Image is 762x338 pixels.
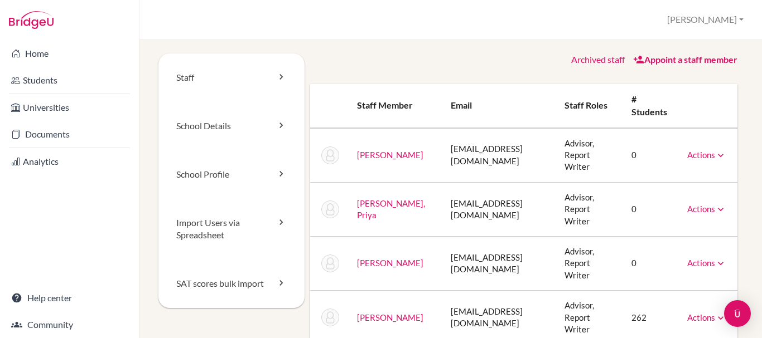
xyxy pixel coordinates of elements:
a: [PERSON_NAME] [357,312,423,322]
a: Import Users via Spreadsheet [158,199,305,260]
img: Priya Richard [321,200,339,218]
a: Actions [687,258,726,268]
a: Actions [687,204,726,214]
a: [PERSON_NAME], Priya [357,198,425,220]
th: Email [442,84,556,128]
a: Students [2,69,137,91]
a: Community [2,313,137,336]
a: Actions [687,312,726,322]
a: [PERSON_NAME] [357,258,423,268]
th: Staff member [348,84,442,128]
a: SAT scores bulk import [158,259,305,308]
a: School Profile [158,150,305,199]
a: School Details [158,102,305,150]
th: Staff roles [556,84,622,128]
img: Meena Saldanha [321,254,339,272]
a: Actions [687,150,726,160]
td: [EMAIL_ADDRESS][DOMAIN_NAME] [442,182,556,236]
td: Advisor, Report Writer [556,237,622,291]
a: Documents [2,123,137,145]
th: # students [623,84,678,128]
a: Help center [2,287,137,309]
a: Home [2,42,137,65]
img: Merlyn Torres [321,308,339,326]
a: Archived staff [571,54,625,65]
a: [PERSON_NAME] [357,150,423,160]
a: Staff [158,53,305,102]
img: Aarti Malik [321,146,339,164]
a: Universities [2,96,137,119]
img: Bridge-U [9,11,54,29]
td: Advisor, Report Writer [556,182,622,236]
td: Advisor, Report Writer [556,128,622,183]
td: 0 [623,128,678,183]
a: Appoint a staff member [633,54,737,65]
a: Analytics [2,150,137,173]
button: [PERSON_NAME] [662,9,749,30]
td: [EMAIL_ADDRESS][DOMAIN_NAME] [442,237,556,291]
td: 0 [623,182,678,236]
td: 0 [623,237,678,291]
div: Open Intercom Messenger [724,300,751,327]
td: [EMAIL_ADDRESS][DOMAIN_NAME] [442,128,556,183]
